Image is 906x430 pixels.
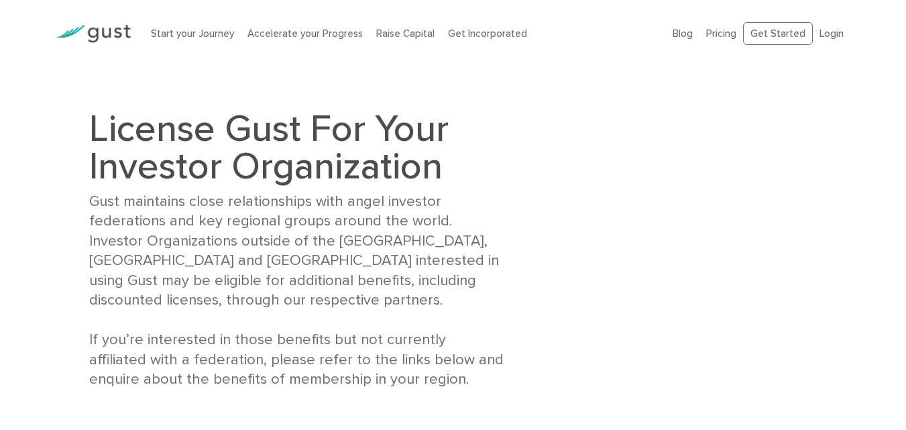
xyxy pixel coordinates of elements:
[89,192,506,390] div: Gust maintains close relationships with angel investor federations and key regional groups around...
[151,28,234,40] a: Start your Journey
[247,28,363,40] a: Accelerate your Progress
[743,22,813,46] a: Get Started
[89,110,506,185] h1: License Gust For Your Investor Organization
[56,25,131,43] img: Gust Logo
[706,28,736,40] a: Pricing
[819,28,844,40] a: Login
[673,28,693,40] a: Blog
[376,28,435,40] a: Raise Capital
[448,28,527,40] a: Get Incorporated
